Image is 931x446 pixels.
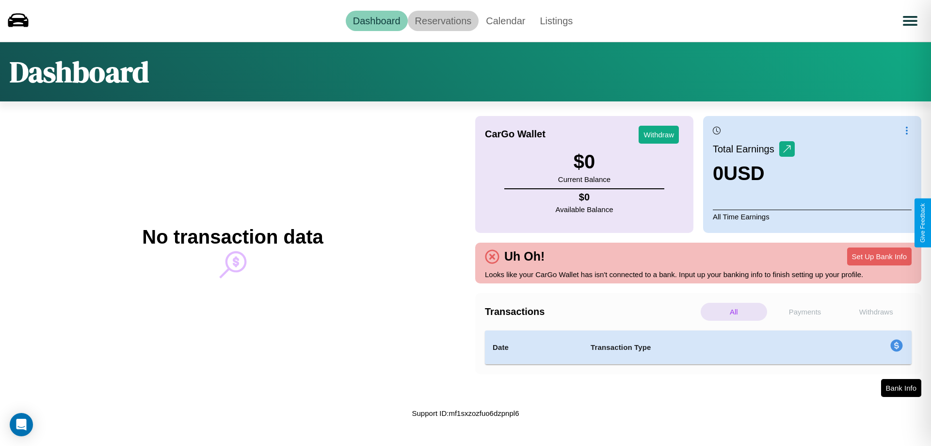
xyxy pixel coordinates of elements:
p: All Time Earnings [713,210,912,223]
p: Support ID: mf1sxzozfuo6dzpnpl6 [412,407,519,420]
h3: $ 0 [558,151,610,173]
button: Withdraw [639,126,679,144]
p: Available Balance [556,203,613,216]
a: Listings [532,11,580,31]
a: Reservations [408,11,479,31]
h4: $ 0 [556,192,613,203]
h4: Transactions [485,306,698,317]
p: All [701,303,767,321]
h1: Dashboard [10,52,149,92]
button: Set Up Bank Info [847,248,912,265]
p: Current Balance [558,173,610,186]
p: Payments [772,303,838,321]
h4: Uh Oh! [499,249,549,264]
h4: Date [493,342,575,353]
button: Open menu [897,7,924,34]
p: Total Earnings [713,140,779,158]
p: Withdraws [843,303,909,321]
table: simple table [485,330,912,364]
h4: CarGo Wallet [485,129,546,140]
h4: Transaction Type [591,342,811,353]
button: Bank Info [881,379,921,397]
div: Open Intercom Messenger [10,413,33,436]
p: Looks like your CarGo Wallet has isn't connected to a bank. Input up your banking info to finish ... [485,268,912,281]
h2: No transaction data [142,226,323,248]
h3: 0 USD [713,163,795,184]
a: Calendar [479,11,532,31]
div: Give Feedback [919,203,926,243]
a: Dashboard [346,11,408,31]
